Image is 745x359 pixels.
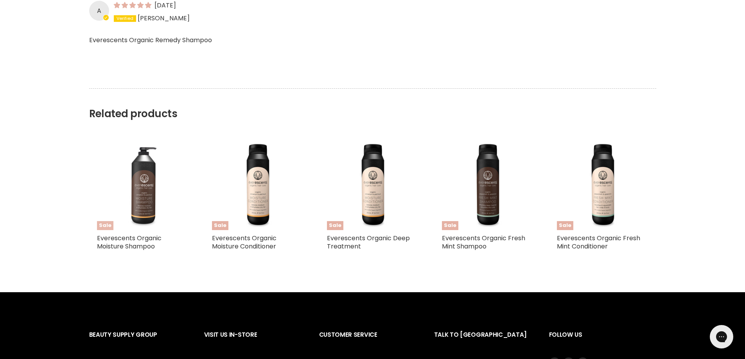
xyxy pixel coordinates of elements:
[97,234,162,251] a: Everescents Organic Moisture Shampoo
[97,221,113,230] span: Sale
[549,325,656,357] h2: Follow us
[319,325,418,357] h2: Customer Service
[212,221,228,230] span: Sale
[557,139,648,230] img: Everescents Organic Fresh Mint Conditioner
[327,234,410,251] a: Everescents Organic Deep Treatment
[327,139,418,230] a: Everescents Organic Deep Treatment Everescents Organic Deep Treatment Sale
[706,322,737,351] iframe: Gorgias live chat messenger
[89,88,656,120] h2: Related products
[442,139,533,230] img: Everescents Organic Fresh Mint Shampoo
[89,35,656,56] p: Everescents Organic Remedy Shampoo
[138,14,190,23] span: [PERSON_NAME]
[327,221,343,230] span: Sale
[89,325,188,357] h2: Beauty Supply Group
[154,1,176,10] span: [DATE]
[114,1,153,10] span: 5 star review
[557,139,648,230] a: Everescents Organic Fresh Mint Conditioner Everescents Organic Fresh Mint Conditioner Sale
[97,139,188,230] a: Everescents Organic Moisture Shampoo Everescents Organic Moisture Shampoo Sale
[212,234,276,251] a: Everescents Organic Moisture Conditioner
[204,325,303,357] h2: Visit Us In-Store
[327,139,418,230] img: Everescents Organic Deep Treatment
[212,139,303,230] a: Everescents Organic Moisture Conditioner Everescents Organic Moisture Conditioner Sale
[434,325,533,357] h2: Talk to [GEOGRAPHIC_DATA]
[557,234,640,251] a: Everescents Organic Fresh Mint Conditioner
[212,139,303,230] img: Everescents Organic Moisture Conditioner
[89,1,109,21] div: A
[442,139,533,230] a: Everescents Organic Fresh Mint Shampoo Everescents Organic Fresh Mint Shampoo Sale
[97,139,188,230] img: Everescents Organic Moisture Shampoo
[557,221,573,230] span: Sale
[442,221,458,230] span: Sale
[442,234,525,251] a: Everescents Organic Fresh Mint Shampoo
